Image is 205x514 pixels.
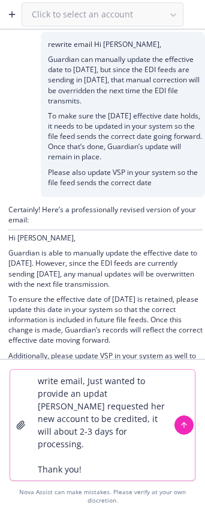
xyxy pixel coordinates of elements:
[48,54,205,106] p: Guardian can manually update the effective date to [DATE], but since the EDI feeds are sending in...
[2,5,22,24] button: Create a new chat
[48,167,205,188] p: Please also update VSP in your system so the file feed sends the correct date
[48,111,205,162] p: To make sure the [DATE] effective date holds, it needs to be updated in your system so the file f...
[8,294,203,346] p: To ensure the effective date of [DATE] is retained, please update this date in your system so tha...
[10,488,195,504] div: Nova Assist can make mistakes. Please verify at your own discretion.
[48,39,205,49] p: rewrite email Hi [PERSON_NAME],
[8,248,203,289] p: Guardian is able to manually update the effective date to [DATE]. However, since the EDI feeds ar...
[8,350,203,371] p: Additionally, please update VSP in your system as well to ensure the file feed transmits the corr...
[31,370,174,480] textarea: write email, Just wanted to provide an upd [PERSON_NAME] requested her new account to be credited...
[8,204,203,225] p: Certainly! Here’s a professionally revised version of your email:
[8,233,203,243] p: Hi [PERSON_NAME],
